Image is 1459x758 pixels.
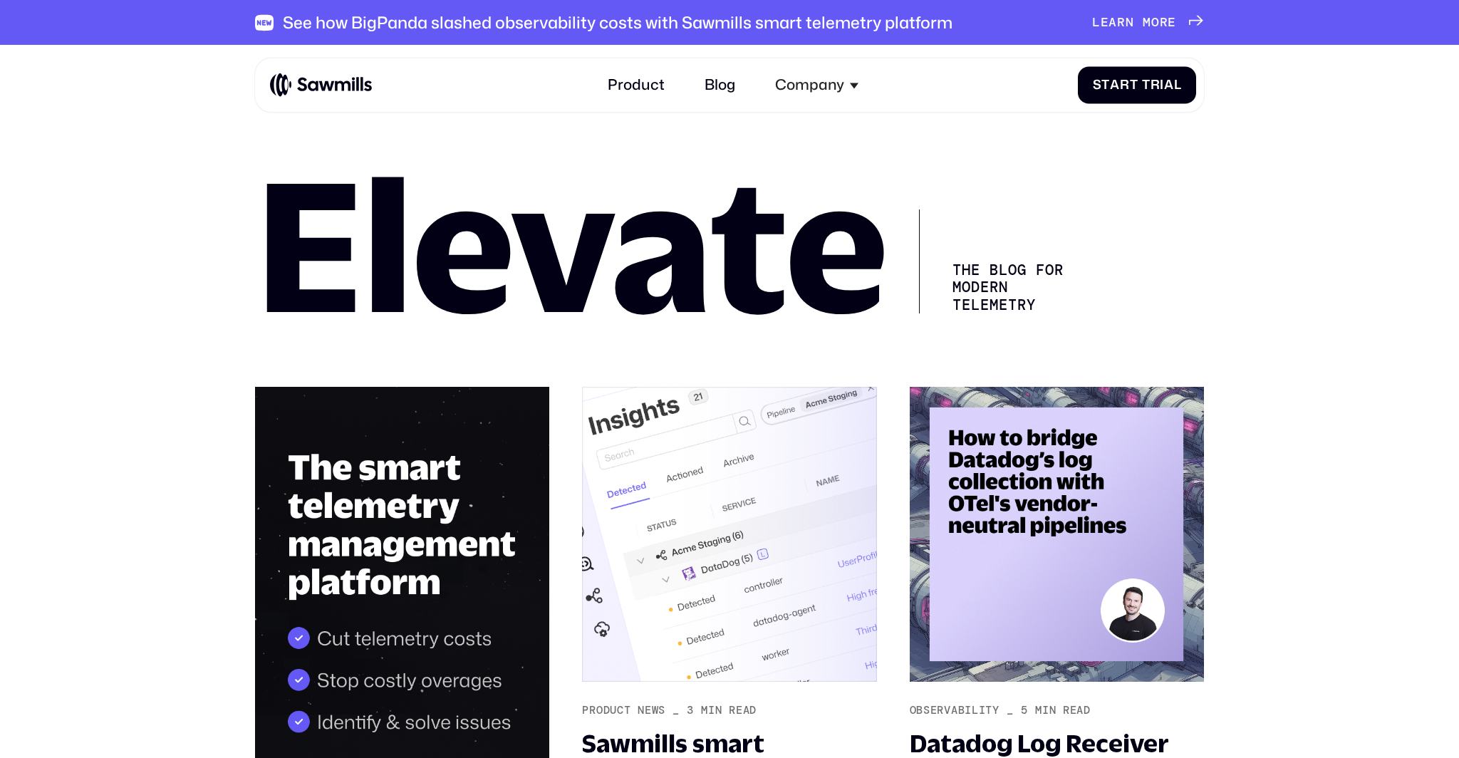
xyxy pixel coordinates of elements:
a: Blog [694,66,747,105]
h1: Elevate [255,173,886,313]
span: r [1160,15,1168,31]
span: e [1168,15,1176,31]
a: Product [596,66,675,105]
span: t [1101,78,1110,93]
div: See how BigPanda slashed observability costs with Sawmills smart telemetry platform [283,13,952,33]
div: 3 [687,704,694,717]
span: l [1174,78,1182,93]
div: 5 [1021,704,1028,717]
span: r [1120,78,1130,93]
span: m [1143,15,1151,31]
span: T [1142,78,1151,93]
div: Product News [582,704,665,717]
div: _ [1007,704,1014,717]
span: n [1126,15,1134,31]
div: min read [701,704,757,717]
div: Observability [910,704,1000,717]
span: r [1151,78,1161,93]
span: S [1093,78,1102,93]
span: a [1164,78,1174,93]
div: _ [673,704,680,717]
span: t [1130,78,1138,93]
span: a [1110,78,1120,93]
div: Company [775,76,844,94]
span: e [1101,15,1109,31]
span: L [1092,15,1101,31]
div: The Blog for Modern telemetry [919,209,1065,313]
a: Learnmore [1092,15,1204,31]
span: o [1151,15,1160,31]
a: StartTrial [1078,66,1196,103]
span: r [1117,15,1126,31]
div: min read [1035,704,1091,717]
div: Company [764,66,870,105]
span: i [1160,78,1164,93]
span: a [1108,15,1117,31]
